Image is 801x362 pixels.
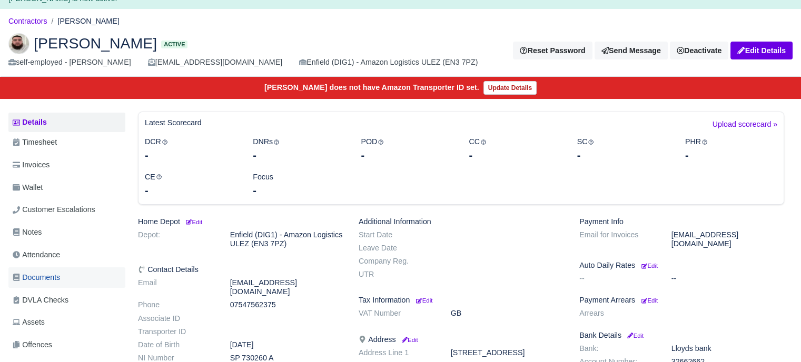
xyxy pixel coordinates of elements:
[626,333,644,339] small: Edit
[483,81,537,95] a: Update Details
[130,230,222,248] dt: Depot:
[685,148,777,163] div: -
[579,261,784,270] h6: Auto Daily Rates
[137,136,245,163] div: DCR
[664,230,792,248] dd: [EMAIL_ADDRESS][DOMAIN_NAME]
[222,300,351,309] dd: 07547562375
[245,136,353,163] div: DNRs
[351,270,443,279] dt: UTR
[400,335,418,344] a: Edit
[137,171,245,198] div: CE
[351,244,443,253] dt: Leave Date
[579,331,784,340] h6: Bank Details
[469,148,561,163] div: -
[222,230,351,248] dd: Enfield (DIG1) - Amazon Logistics ULEZ (EN3 7PZ)
[713,118,777,136] a: Upload scorecard »
[359,217,563,226] h6: Additional Information
[8,17,47,25] a: Contractors
[351,257,443,266] dt: Company Reg.
[461,136,569,163] div: CC
[8,56,131,68] div: self-employed - [PERSON_NAME]
[13,339,52,351] span: Offences
[13,136,57,148] span: Timesheet
[8,177,125,198] a: Wallet
[359,335,563,344] h6: Address
[513,42,592,59] button: Reset Password
[13,226,42,238] span: Notes
[730,42,793,59] a: Edit Details
[8,267,125,288] a: Documents
[184,219,202,225] small: Edit
[443,309,571,318] dd: GB
[577,148,669,163] div: -
[8,199,125,220] a: Customer Escalations
[748,311,801,362] iframe: Chat Widget
[138,217,343,226] h6: Home Depot
[416,297,432,304] small: Edit
[400,337,418,343] small: Edit
[145,148,237,163] div: -
[571,274,664,283] dt: --
[8,132,125,153] a: Timesheet
[414,296,432,304] a: Edit
[569,136,677,163] div: SC
[130,327,222,336] dt: Transporter ID
[579,217,784,226] h6: Payment Info
[253,148,345,163] div: -
[13,159,50,171] span: Invoices
[253,183,345,198] div: -
[145,118,202,127] h6: Latest Scorecard
[8,290,125,310] a: DVLA Checks
[351,230,443,239] dt: Start Date
[361,148,453,163] div: -
[34,36,157,51] span: [PERSON_NAME]
[184,217,202,226] a: Edit
[13,249,60,261] span: Attendance
[626,331,644,339] a: Edit
[353,136,461,163] div: POD
[161,41,187,48] span: Active
[130,278,222,296] dt: Email
[359,296,563,305] h6: Tax Information
[571,344,664,353] dt: Bank:
[130,314,222,323] dt: Associate ID
[8,312,125,333] a: Assets
[8,155,125,175] a: Invoices
[1,25,800,77] div: Mustafa Kara
[641,297,658,304] small: Edit
[571,230,664,248] dt: Email for Invoices
[579,296,784,305] h6: Payment Arrears
[571,309,664,318] dt: Arrears
[13,294,68,306] span: DVLA Checks
[13,316,45,328] span: Assets
[13,204,95,216] span: Customer Escalations
[13,182,43,194] span: Wallet
[639,296,658,304] a: Edit
[47,15,120,27] li: [PERSON_NAME]
[222,340,351,349] dd: [DATE]
[641,263,658,269] small: Edit
[222,278,351,296] dd: [EMAIL_ADDRESS][DOMAIN_NAME]
[8,245,125,265] a: Attendance
[595,42,668,59] a: Send Message
[8,335,125,355] a: Offences
[664,274,792,283] dd: --
[443,348,571,357] dd: [STREET_ADDRESS]
[677,136,785,163] div: PHR
[8,113,125,132] a: Details
[138,265,343,274] h6: Contact Details
[130,300,222,309] dt: Phone
[245,171,353,198] div: Focus
[299,56,478,68] div: Enfield (DIG1) - Amazon Logistics ULEZ (EN3 7PZ)
[639,261,658,269] a: Edit
[8,222,125,243] a: Notes
[351,309,443,318] dt: VAT Number
[351,348,443,357] dt: Address Line 1
[670,42,728,59] a: Deactivate
[145,183,237,198] div: -
[148,56,282,68] div: [EMAIL_ADDRESS][DOMAIN_NAME]
[13,271,60,284] span: Documents
[130,340,222,349] dt: Date of Birth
